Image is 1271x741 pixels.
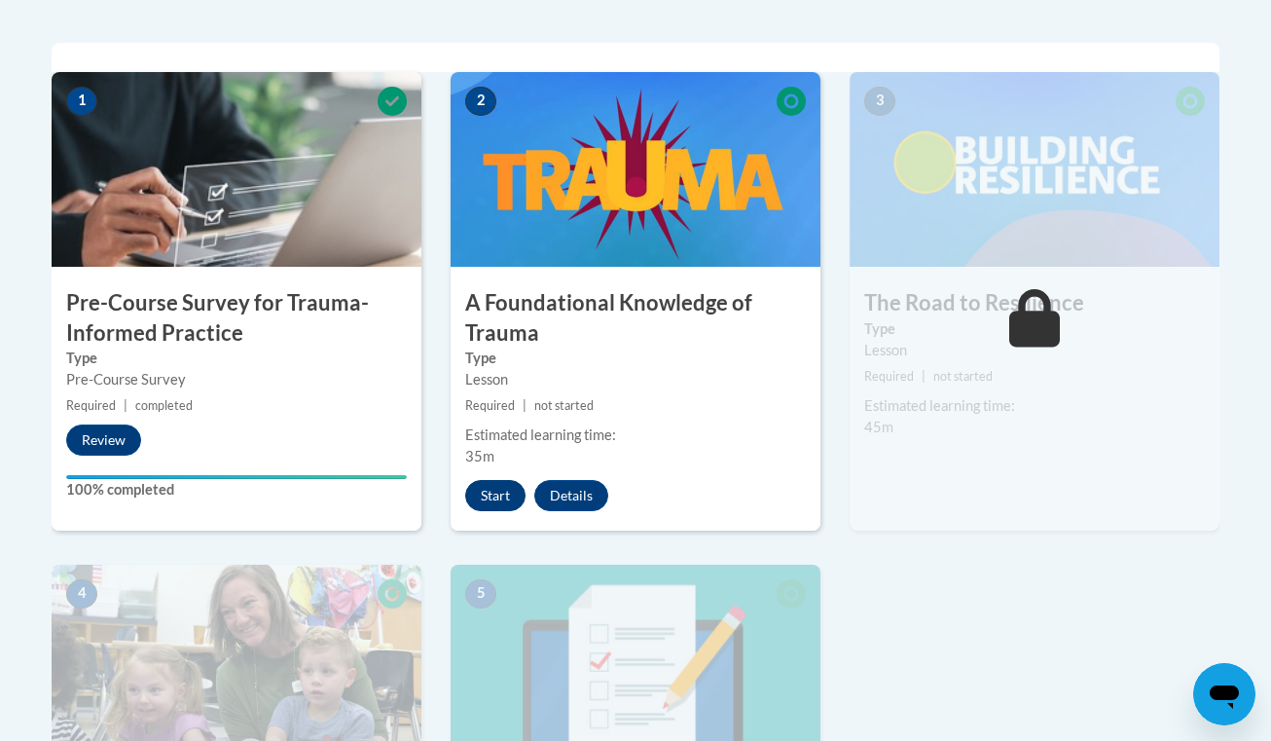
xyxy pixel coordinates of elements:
[933,369,993,384] span: not started
[523,398,527,413] span: |
[850,72,1219,267] img: Course Image
[850,288,1219,318] h3: The Road to Resilience
[52,72,421,267] img: Course Image
[124,398,127,413] span: |
[465,448,494,464] span: 35m
[135,398,193,413] span: completed
[864,340,1205,361] div: Lesson
[864,87,895,116] span: 3
[66,348,407,369] label: Type
[465,348,806,369] label: Type
[534,480,608,511] button: Details
[66,87,97,116] span: 1
[1193,663,1255,725] iframe: Button to launch messaging window
[465,398,515,413] span: Required
[451,288,820,349] h3: A Foundational Knowledge of Trauma
[922,369,926,384] span: |
[534,398,594,413] span: not started
[52,288,421,349] h3: Pre-Course Survey for Trauma-Informed Practice
[66,579,97,609] span: 4
[465,579,496,609] span: 5
[465,87,496,116] span: 2
[66,475,407,479] div: Your progress
[451,72,820,267] img: Course Image
[465,425,806,446] div: Estimated learning time:
[864,395,1205,417] div: Estimated learning time:
[66,398,116,413] span: Required
[66,425,141,456] button: Review
[66,479,407,500] label: 100% completed
[465,369,806,390] div: Lesson
[864,369,914,384] span: Required
[465,480,526,511] button: Start
[864,318,1205,340] label: Type
[66,369,407,390] div: Pre-Course Survey
[864,419,893,435] span: 45m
